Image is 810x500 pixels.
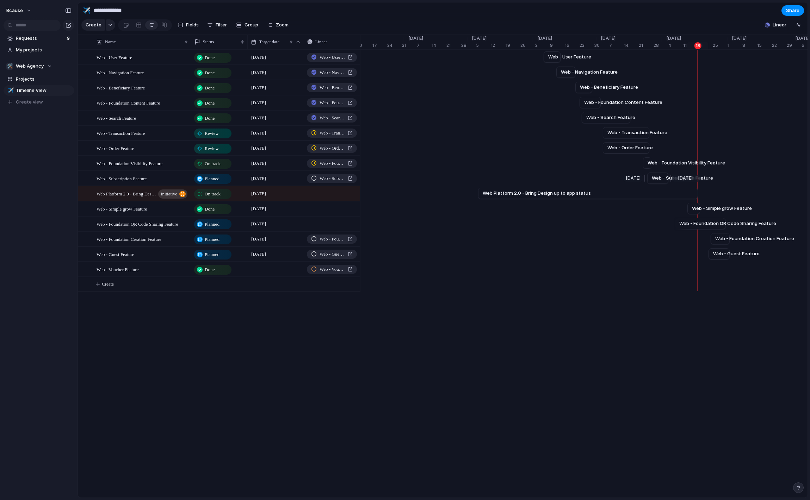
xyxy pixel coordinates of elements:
button: Create view [4,97,74,107]
span: Projects [16,76,72,83]
div: 🛠️ [6,63,13,70]
div: 17 [372,42,387,49]
a: Web - Voucher Feature [307,265,357,274]
div: 7 [609,42,624,49]
button: Group [233,19,262,31]
span: Planned [205,251,219,258]
a: Web - Navigation Feature [307,68,357,77]
div: 7 [417,42,432,49]
span: [DATE] [249,235,268,243]
span: Filter [216,21,227,29]
span: Web - Beneficiary Feature [320,84,345,91]
span: Web - Beneficiary Feature [580,84,638,91]
span: Planned [205,175,219,182]
a: Projects [4,74,74,85]
a: Web - Subscription Feature [652,173,664,183]
span: Web - Simple grow Feature [97,205,147,213]
div: 11 [683,42,698,49]
button: initiative [158,189,187,199]
span: Web - Transaction Feature [97,129,145,137]
span: [DATE] [249,68,268,77]
div: 4 [668,42,683,49]
span: Done [205,115,215,122]
span: Done [205,85,215,92]
span: [DATE] [249,159,268,168]
div: 12 [491,42,506,49]
span: [DATE] [249,205,268,213]
div: 16 [565,42,580,49]
a: Requests9 [4,33,74,44]
div: 24 [387,42,402,49]
span: [DATE] [249,99,268,107]
span: [DATE] [249,83,268,92]
span: Web Agency [16,63,44,70]
div: 10 [358,42,372,49]
span: Web - Order Feature [320,145,345,152]
span: Done [205,266,215,273]
a: Web - Guest Feature [713,249,725,259]
button: Fields [175,19,202,31]
span: Web - Navigation Feature [320,69,345,76]
button: ✈️ [6,87,13,94]
button: 🛠️Web Agency [4,61,74,71]
span: On track [205,160,221,167]
div: 2 [535,42,550,49]
span: Planned [205,221,219,228]
span: Web - User Feature [548,54,591,61]
a: Web - Search Feature [307,113,357,123]
div: 8 [742,42,757,49]
div: 21 [446,42,461,49]
span: [DATE] [533,35,556,42]
span: Done [205,100,215,107]
div: 28 [654,42,662,49]
span: Web - User Feature [320,54,345,61]
a: Web Platform 2.0 - Bring Design up to app status [483,188,693,199]
span: [DATE] [249,189,268,198]
span: Group [245,21,258,29]
span: Web - Foundation Content Feature [320,99,345,106]
span: Web - Foundation QR Code Sharing Feature [97,220,178,228]
a: My projects [4,45,74,55]
div: 23 [580,42,594,49]
span: Web - Guest Feature [320,251,345,258]
div: [DATE] [672,175,701,182]
span: Web - Guest Feature [97,250,134,258]
span: Web - Simple grow Feature [692,205,752,212]
span: Web - Voucher Feature [97,265,138,273]
div: 5 [476,42,491,49]
span: Web - Foundation Creation Feature [715,235,794,242]
span: Zoom [276,21,289,29]
span: Web - Navigation Feature [97,68,144,76]
button: bcause [3,5,35,16]
div: 19 [506,42,520,49]
span: Web - Search Feature [320,114,345,121]
span: Web - Foundation Visibility Feature [97,159,162,167]
span: [DATE] [662,35,685,42]
span: [DATE] [249,129,268,137]
a: Web - Beneficiary Feature [307,83,357,92]
div: 26 [520,42,533,49]
span: Web - Guest Feature [713,250,760,257]
a: Web - Navigation Feature [561,67,571,77]
button: ✈️ [81,5,92,16]
span: Web - Foundation QR Code Sharing Feature [679,220,776,227]
span: [DATE] [728,35,751,42]
div: 30 [594,42,600,49]
a: Web - Foundation QR Code Sharing Feature [679,218,721,229]
span: [DATE] [468,35,491,42]
span: Web - Foundation Content Feature [97,99,160,107]
span: [DATE] [249,174,268,183]
span: Done [205,69,215,76]
div: 21 [639,42,654,49]
a: Web - Guest Feature [307,250,357,259]
a: Web - Foundation Content Feature [584,97,596,108]
span: Web - Search Feature [97,114,136,122]
span: Web - Foundation Creation Feature [320,236,345,243]
div: ✈️ [83,6,91,15]
a: Web - Order Feature [307,144,357,153]
span: [DATE] [596,35,620,42]
span: Done [205,206,215,213]
div: 25 [713,42,728,49]
button: Filter [204,19,230,31]
div: 22 [772,42,787,49]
